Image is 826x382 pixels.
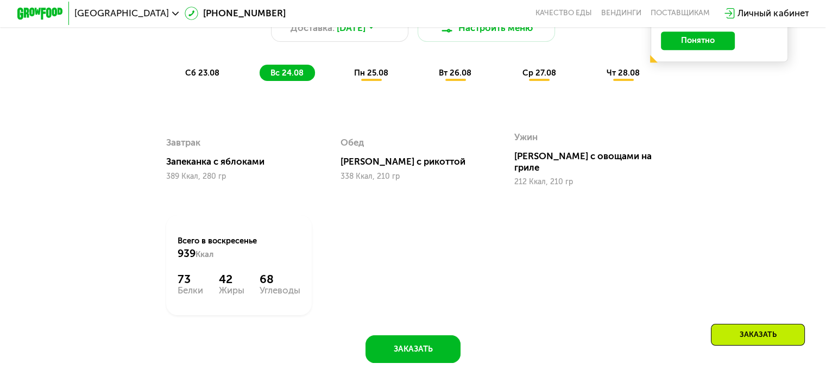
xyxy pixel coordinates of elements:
span: Ккал [196,349,213,359]
div: Всего в воскресенье [178,335,300,360]
button: Настроить меню [418,14,556,42]
span: чт 28.08 [607,68,640,78]
div: поставщикам [651,9,710,18]
span: ср 27.08 [522,68,556,78]
a: Вендинги [601,9,641,18]
div: 212 Ккал, 210 гр [514,277,660,286]
button: Понятно [661,32,735,50]
div: Обед [341,234,364,251]
div: [PERSON_NAME] с овощами на гриле [514,250,669,273]
div: Ужин [514,228,538,246]
div: Личный кабинет [737,7,809,20]
a: [PHONE_NUMBER] [185,7,286,20]
span: [GEOGRAPHIC_DATA] [74,9,169,18]
span: вт 26.08 [439,68,471,78]
span: [DATE] [337,21,365,35]
div: 389 Ккал, 280 гр [166,268,312,277]
div: Завтрак [166,231,200,248]
div: 338 Ккал, 210 гр [341,272,486,280]
span: пн 25.08 [354,68,388,78]
div: [PERSON_NAME] с рикоттой [341,255,495,267]
span: Доставка: [291,21,335,35]
a: Качество еды [535,9,592,18]
span: 939 [178,347,196,359]
span: сб 23.08 [185,68,219,78]
span: вс 24.08 [270,68,303,78]
div: Запеканка с яблоками [166,253,320,264]
div: Заказать [711,324,805,346]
